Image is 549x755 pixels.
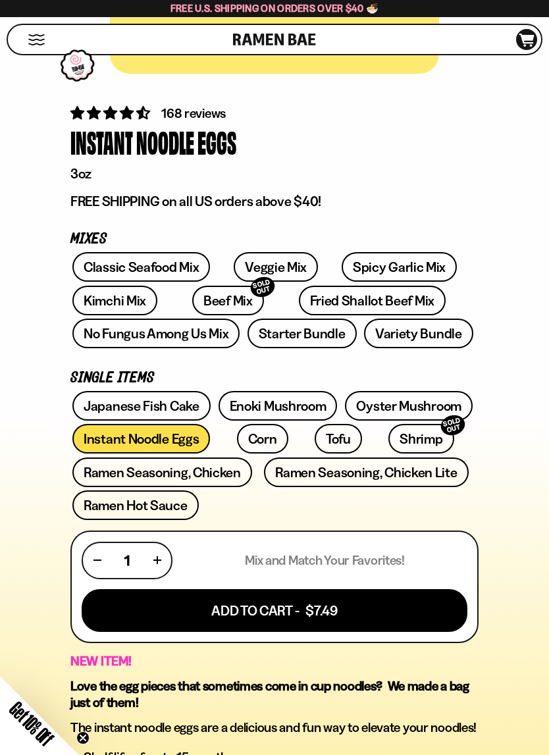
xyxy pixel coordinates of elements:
[70,193,479,210] p: FREE SHIPPING on all US orders above $40!
[124,552,130,569] span: 1
[438,413,467,438] div: SOLD OUT
[72,252,210,282] a: Classic Seafood Mix
[6,698,57,749] span: Get 10% Off
[364,319,473,348] a: Variety Bundle
[70,123,133,162] div: Instant
[248,319,357,348] a: Starter Bundle
[76,731,90,744] button: Close teaser
[161,105,226,121] span: 168 reviews
[264,457,468,487] a: Ramen Seasoning, Chicken Lite
[70,719,479,736] p: The instant noodle eggs are a delicious and fun way to elevate your noodles!
[315,424,362,454] a: Tofu
[248,274,277,299] div: SOLD OUT
[70,165,479,182] p: 3oz
[234,252,318,282] a: Veggie Mix
[70,678,469,710] strong: Love the egg pieces that sometimes come in cup noodles? We made a bag just of them!
[388,424,454,454] a: ShrimpSOLD OUT
[70,233,479,246] p: Mixes
[345,391,473,421] a: Oyster Mushroom
[342,252,457,282] a: Spicy Garlic Mix
[192,286,264,315] a: Beef MixSOLD OUT
[72,490,199,520] a: Ramen Hot Sauce
[219,391,338,421] a: Enoki Mushroom
[82,589,467,632] button: Add To Cart - $7.49
[136,123,194,162] div: Noodle
[72,457,252,487] a: Ramen Seasoning, Chicken
[70,105,153,121] span: 4.73 stars
[72,319,240,348] a: No Fungus Among Us Mix
[237,424,288,454] a: Corn
[70,653,131,669] span: NEW ITEM!
[245,552,405,569] p: Mix and Match Your Favorites!
[197,123,236,162] div: Eggs
[28,34,45,45] button: Mobile Menu Trigger
[72,391,211,421] a: Japanese Fish Cake
[72,286,157,315] a: Kimchi Mix
[299,286,446,315] a: Fried Shallot Beef Mix
[170,2,379,14] span: Free U.S. Shipping on Orders over $40 🍜
[70,372,479,384] p: Single Items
